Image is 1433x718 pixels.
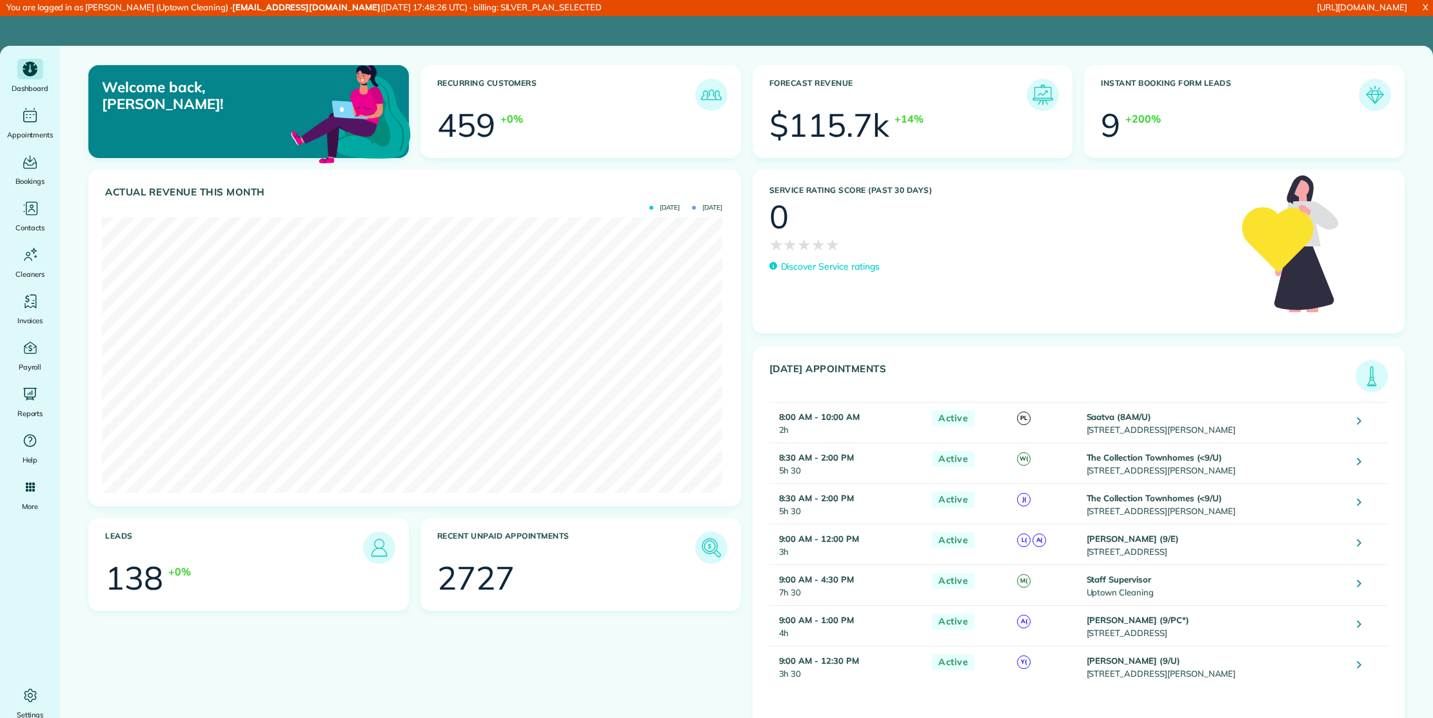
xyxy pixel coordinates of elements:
span: ★ [783,233,797,256]
span: Active [932,532,974,548]
td: [STREET_ADDRESS][PERSON_NAME] [1083,443,1348,484]
span: Active [932,451,974,467]
div: 0 [769,201,789,233]
td: [STREET_ADDRESS][PERSON_NAME] [1083,646,1348,687]
span: A( [1033,534,1046,547]
span: Bookings [15,175,45,188]
h3: Leads [105,532,363,564]
span: ★ [769,233,784,256]
img: icon_todays_appointments-901f7ab196bb0bea1936b74009e4eb5ffbc2d2711fa7634e0d609ed5ef32b18b.png [1359,363,1385,389]
span: Active [932,410,974,426]
strong: 9:00 AM - 1:00 PM [779,615,854,625]
td: [STREET_ADDRESS][PERSON_NAME] [1083,484,1348,524]
span: J( [1017,493,1031,506]
a: Reports [5,384,55,420]
td: [STREET_ADDRESS] [1083,606,1348,646]
td: 2h [769,403,926,443]
span: Cleaners [15,268,44,281]
img: icon_forecast_revenue-8c13a41c7ed35a8dcfafea3cbb826a0462acb37728057bba2d056411b612bbbe.png [1030,82,1056,108]
td: 3h [769,524,926,565]
span: Help [23,454,38,466]
td: 3h 30 [769,646,926,687]
span: ★ [811,233,825,256]
td: 7h 30 [769,565,926,606]
div: 459 [437,109,495,141]
strong: Staff Supervisor [1087,574,1151,584]
a: Appointments [5,105,55,141]
span: Y( [1017,655,1031,669]
img: dashboard_welcome-42a62b7d889689a78055ac9021e634bf52bae3f8056760290aed330b23ab8690.png [288,50,413,175]
td: 4h [769,606,926,646]
div: 2727 [437,562,515,594]
span: Active [932,492,974,508]
a: Contacts [5,198,55,234]
span: ★ [797,233,811,256]
h3: Recurring Customers [437,79,695,111]
a: Help [5,430,55,466]
td: 5h 30 [769,484,926,524]
span: Contacts [15,221,44,234]
div: $115.7k [769,109,890,141]
span: Appointments [7,128,54,141]
td: 5h 30 [769,443,926,484]
div: 9 [1101,109,1120,141]
img: icon_unpaid_appointments-47b8ce3997adf2238b356f14209ab4cced10bd1f174958f3ca8f1d0dd7fffeee.png [698,535,724,561]
p: Discover Service ratings [781,260,880,274]
img: icon_form_leads-04211a6a04a5b2264e4ee56bc0799ec3eb69b7e499cbb523a139df1d13a81ae0.png [1362,82,1388,108]
strong: [PERSON_NAME] (9/PC*) [1087,615,1189,625]
strong: 8:00 AM - 10:00 AM [779,412,860,422]
strong: [EMAIL_ADDRESS][DOMAIN_NAME] [232,2,380,12]
img: icon_leads-1bed01f49abd5b7fead27621c3d59655bb73ed531f8eeb49469d10e621d6b896.png [366,535,392,561]
span: Active [932,654,974,670]
td: [STREET_ADDRESS][PERSON_NAME] [1083,403,1348,443]
strong: 8:30 AM - 2:00 PM [779,493,854,503]
div: 138 [105,562,163,594]
td: [STREET_ADDRESS] [1083,524,1348,565]
span: Invoices [17,314,43,327]
strong: The Collection Townhomes (<9/U) [1087,452,1223,463]
span: [DATE] [649,204,680,211]
div: +200% [1125,111,1161,126]
strong: 9:00 AM - 4:30 PM [779,574,854,584]
p: Welcome back, [PERSON_NAME]! [102,79,307,113]
strong: [PERSON_NAME] (9/U) [1087,655,1180,666]
div: +0% [500,111,523,126]
span: ★ [825,233,840,256]
span: More [22,500,38,513]
h3: Recent unpaid appointments [437,532,695,564]
td: Uptown Cleaning [1083,565,1348,606]
strong: 9:00 AM - 12:30 PM [779,655,859,666]
a: Cleaners [5,244,55,281]
h3: Forecast Revenue [769,79,1027,111]
span: M( [1017,574,1031,588]
div: +14% [894,111,924,126]
h3: Instant Booking Form Leads [1101,79,1359,111]
a: [URL][DOMAIN_NAME] [1317,2,1407,12]
a: Bookings [5,152,55,188]
span: Active [932,613,974,630]
span: Payroll [19,361,42,374]
span: [DATE] [692,204,722,211]
a: Payroll [5,337,55,374]
h3: Service Rating score (past 30 days) [769,186,1230,195]
strong: 9:00 AM - 12:00 PM [779,534,859,544]
strong: 8:30 AM - 2:00 PM [779,452,854,463]
a: Dashboard [5,59,55,95]
span: L( [1017,534,1031,547]
a: Discover Service ratings [769,260,880,274]
strong: The Collection Townhomes (<9/U) [1087,493,1223,503]
span: Reports [17,407,43,420]
div: +0% [168,564,191,579]
a: Invoices [5,291,55,327]
span: Dashboard [12,82,48,95]
span: Active [932,573,974,589]
span: A( [1017,615,1031,628]
img: icon_recurring_customers-cf858462ba22bcd05b5a5880d41d6543d210077de5bb9ebc9590e49fd87d84ed.png [698,82,724,108]
h3: [DATE] Appointments [769,363,1356,392]
strong: Saatva (8AM/U) [1087,412,1151,422]
strong: [PERSON_NAME] (9/E) [1087,534,1179,544]
span: W( [1017,452,1031,466]
span: PL [1017,412,1031,425]
h3: Actual Revenue this month [105,186,727,198]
